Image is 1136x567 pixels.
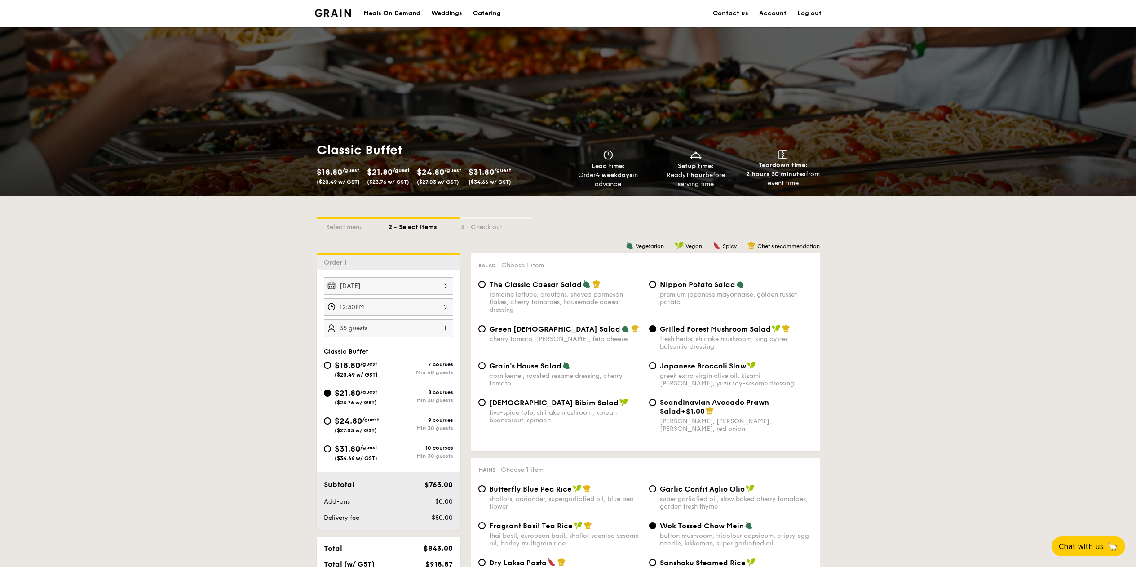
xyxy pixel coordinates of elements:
[548,558,556,566] img: icon-spicy.37a8142b.svg
[649,559,656,566] input: Sanshoku Steamed Ricemultigrain rice, roasted black soybean
[573,484,582,492] img: icon-vegan.f8ff3823.svg
[706,407,714,415] img: icon-chef-hat.a58ddaea.svg
[501,261,544,269] span: Choose 1 item
[367,167,393,177] span: $21.80
[460,219,532,232] div: 3 - Check out
[417,167,444,177] span: $24.80
[324,390,331,397] input: $21.80/guest($23.76 w/ GST)8 coursesMin 30 guests
[489,409,642,424] div: five-spice tofu, shiitake mushroom, korean beansprout, spinach
[489,362,561,370] span: Grain's House Salad
[1052,536,1125,556] button: Chat with us🦙
[782,324,790,332] img: icon-chef-hat.a58ddaea.svg
[324,259,350,266] span: Order 1
[478,559,486,566] input: Dry Laksa Pastadried shrimp, coconut cream, laksa leaf
[335,372,378,378] span: ($20.49 w/ GST)
[389,445,453,451] div: 10 courses
[324,445,331,452] input: $31.80/guest($34.66 w/ GST)10 coursesMin 30 guests
[746,484,755,492] img: icon-vegan.f8ff3823.svg
[324,277,453,295] input: Event date
[649,522,656,529] input: Wok Tossed Chow Meinbutton mushroom, tricolour capsicum, cripsy egg noodle, kikkoman, super garli...
[649,281,656,288] input: Nippon Potato Saladpremium japanese mayonnaise, golden russet potato
[574,521,583,529] img: icon-vegan.f8ff3823.svg
[489,372,642,387] div: corn kernel, roasted sesame dressing, cherry tomato
[469,167,494,177] span: $31.80
[317,142,565,158] h1: Classic Buffet
[649,399,656,406] input: Scandinavian Avocado Prawn Salad+$1.00[PERSON_NAME], [PERSON_NAME], [PERSON_NAME], red onion
[324,417,331,425] input: $24.80/guest($27.03 w/ GST)9 coursesMin 30 guests
[424,480,453,489] span: $763.00
[746,170,806,178] strong: 2 hours 30 minutes
[745,521,753,529] img: icon-vegetarian.fe4039eb.svg
[557,558,566,566] img: icon-chef-hat.a58ddaea.svg
[360,444,377,451] span: /guest
[389,453,453,459] div: Min 30 guests
[435,498,453,505] span: $0.00
[335,360,360,370] span: $18.80
[655,171,736,189] div: Ready before serving time
[389,219,460,232] div: 2 - Select items
[501,466,544,474] span: Choose 1 item
[1107,541,1118,552] span: 🦙
[772,324,781,332] img: icon-vegan.f8ff3823.svg
[1059,542,1104,551] span: Chat with us
[723,243,737,249] span: Spicy
[689,150,703,160] img: icon-dish.430c3a2e.svg
[660,558,746,567] span: Sanshoku Steamed Rice
[489,399,619,407] span: [DEMOGRAPHIC_DATA] Bibim Salad
[759,161,808,169] span: Teardown time:
[649,325,656,332] input: Grilled Forest Mushroom Saladfresh herbs, shiitake mushroom, king oyster, balsamic dressing
[743,170,823,188] div: from event time
[747,361,756,369] img: icon-vegan.f8ff3823.svg
[678,162,714,170] span: Setup time:
[393,167,410,173] span: /guest
[660,532,813,547] div: button mushroom, tricolour capsicum, cripsy egg noodle, kikkoman, super garlicfied oil
[592,280,601,288] img: icon-chef-hat.a58ddaea.svg
[324,362,331,369] input: $18.80/guest($20.49 w/ GST)7 coursesMin 40 guests
[489,522,573,530] span: Fragrant Basil Tea Rice
[601,150,615,160] img: icon-clock.2db775ea.svg
[389,417,453,423] div: 9 courses
[747,241,756,249] img: icon-chef-hat.a58ddaea.svg
[315,9,351,17] img: Grain
[362,416,379,423] span: /guest
[660,417,813,433] div: [PERSON_NAME], [PERSON_NAME], [PERSON_NAME], red onion
[675,241,684,249] img: icon-vegan.f8ff3823.svg
[592,162,625,170] span: Lead time:
[324,319,453,337] input: Number of guests
[757,243,820,249] span: Chef's recommendation
[440,319,453,337] img: icon-add.58712e84.svg
[367,179,409,185] span: ($23.76 w/ GST)
[660,362,746,370] span: Japanese Broccoli Slaw
[389,397,453,403] div: Min 30 guests
[478,485,486,492] input: Butterfly Blue Pea Riceshallots, coriander, supergarlicfied oil, blue pea flower
[324,348,368,355] span: Classic Buffet
[660,325,771,333] span: Grilled Forest Mushroom Salad
[478,522,486,529] input: Fragrant Basil Tea Ricethai basil, european basil, shallot scented sesame oil, barley multigrain ...
[315,9,351,17] a: Logotype
[649,362,656,369] input: Japanese Broccoli Slawgreek extra virgin olive oil, kizami [PERSON_NAME], yuzu soy-sesame dressing
[335,455,377,461] span: ($34.66 w/ GST)
[489,325,620,333] span: Green [DEMOGRAPHIC_DATA] Salad
[660,280,735,289] span: Nippon Potato Salad
[686,171,705,179] strong: 1 hour
[324,544,342,553] span: Total
[317,219,389,232] div: 1 - Select menu
[478,467,495,473] span: Mains
[489,532,642,547] div: thai basil, european basil, shallot scented sesame oil, barley multigrain rice
[489,291,642,314] div: romaine lettuce, croutons, shaved parmesan flakes, cherry tomatoes, housemade caesar dressing
[626,241,634,249] img: icon-vegetarian.fe4039eb.svg
[631,324,639,332] img: icon-chef-hat.a58ddaea.svg
[660,522,744,530] span: Wok Tossed Chow Mein
[424,544,453,553] span: $843.00
[489,485,572,493] span: Butterfly Blue Pea Rice
[478,262,496,269] span: Salad
[562,361,570,369] img: icon-vegetarian.fe4039eb.svg
[444,167,461,173] span: /guest
[335,444,360,454] span: $31.80
[426,319,440,337] img: icon-reduce.1d2dbef1.svg
[660,398,769,416] span: Scandinavian Avocado Prawn Salad
[747,558,756,566] img: icon-vegan.f8ff3823.svg
[583,484,591,492] img: icon-chef-hat.a58ddaea.svg
[621,324,629,332] img: icon-vegetarian.fe4039eb.svg
[469,179,511,185] span: ($34.66 w/ GST)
